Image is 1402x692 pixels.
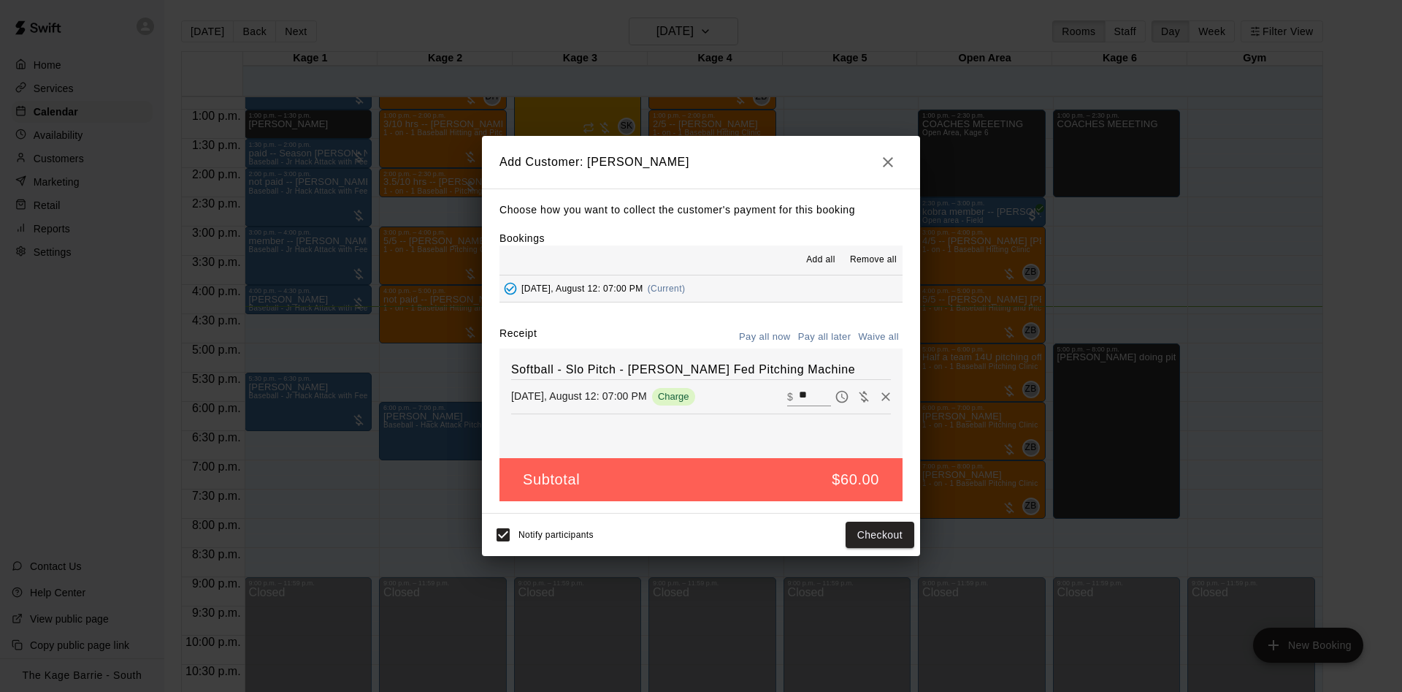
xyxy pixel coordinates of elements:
span: Waive payment [853,389,875,402]
h5: $60.00 [832,470,879,490]
button: Checkout [846,522,914,549]
span: (Current) [648,284,686,294]
button: Added - Collect Payment [499,278,521,300]
button: Remove [875,386,897,408]
button: Remove all [844,248,903,272]
span: [DATE], August 12: 07:00 PM [521,284,643,294]
button: Add all [797,248,844,272]
h5: Subtotal [523,470,580,490]
label: Receipt [499,326,537,349]
label: Bookings [499,232,545,244]
span: Notify participants [518,530,594,540]
span: Charge [652,391,695,402]
p: $ [787,389,793,404]
p: Choose how you want to collect the customer's payment for this booking [499,201,903,219]
span: Add all [806,253,835,267]
p: [DATE], August 12: 07:00 PM [511,389,647,403]
h2: Add Customer: [PERSON_NAME] [482,136,920,189]
button: Pay all later [794,326,855,349]
span: Remove all [850,253,897,267]
button: Waive all [854,326,903,349]
h6: Softball - Slo Pitch - [PERSON_NAME] Fed Pitching Machine [511,360,891,379]
button: Pay all now [735,326,794,349]
span: Pay later [831,389,853,402]
button: Added - Collect Payment[DATE], August 12: 07:00 PM(Current) [499,275,903,303]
